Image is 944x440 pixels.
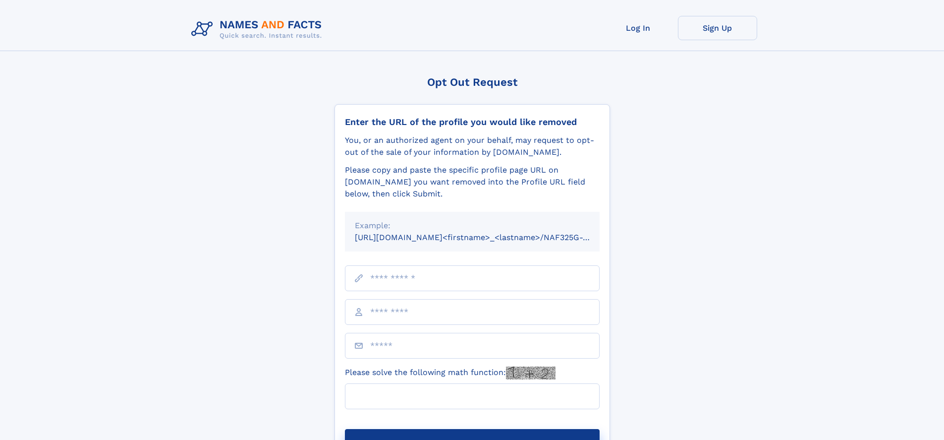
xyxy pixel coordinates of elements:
[345,117,600,127] div: Enter the URL of the profile you would like removed
[355,220,590,232] div: Example:
[355,233,618,242] small: [URL][DOMAIN_NAME]<firstname>_<lastname>/NAF325G-xxxxxxxx
[187,16,330,43] img: Logo Names and Facts
[678,16,757,40] a: Sign Up
[334,76,610,88] div: Opt Out Request
[345,164,600,200] div: Please copy and paste the specific profile page URL on [DOMAIN_NAME] you want removed into the Pr...
[599,16,678,40] a: Log In
[345,134,600,158] div: You, or an authorized agent on your behalf, may request to opt-out of the sale of your informatio...
[345,367,555,379] label: Please solve the following math function:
